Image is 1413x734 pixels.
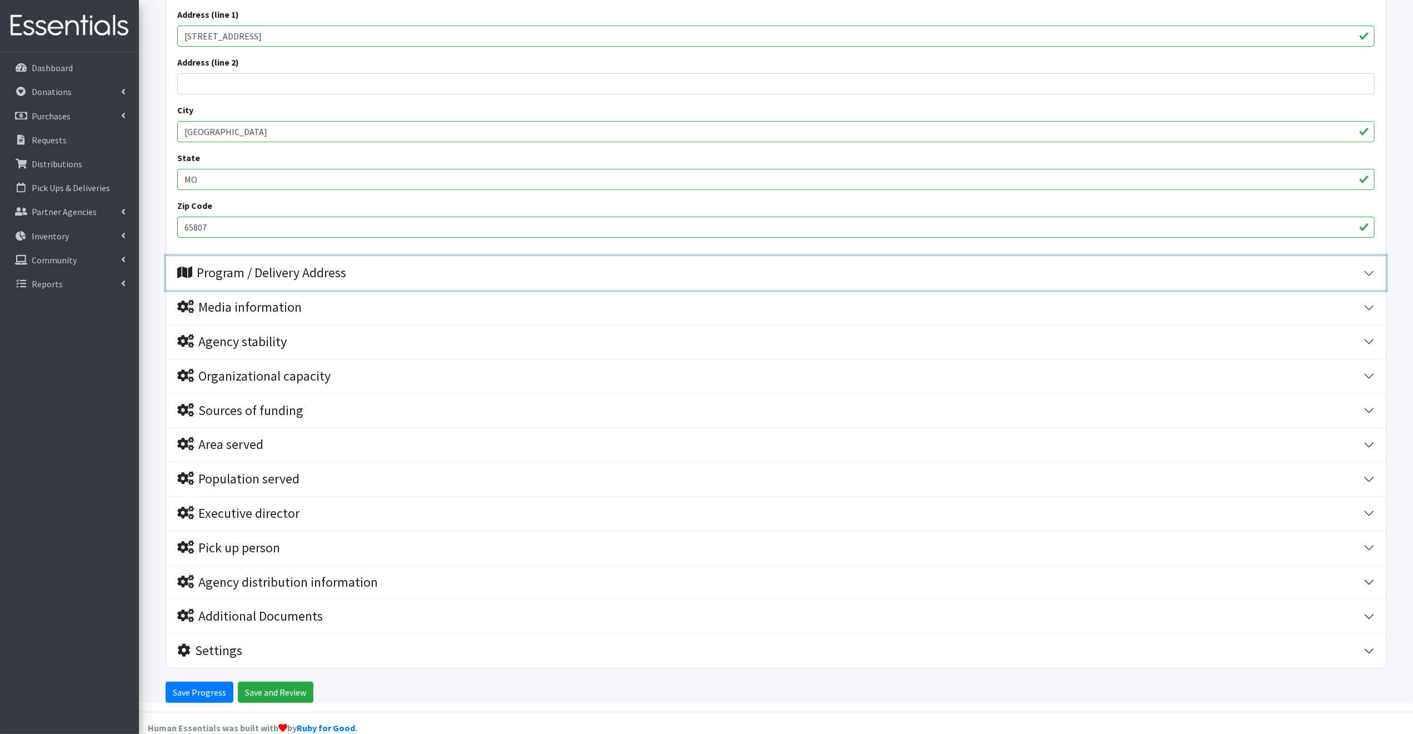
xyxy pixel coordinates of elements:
[166,428,1386,462] button: Area served
[4,225,134,247] a: Inventory
[4,57,134,79] a: Dashboard
[177,103,193,117] label: City
[177,575,378,591] div: Agency distribution information
[177,643,242,659] div: Settings
[177,199,212,212] label: Zip Code
[177,299,302,316] div: Media information
[4,201,134,223] a: Partner Agencies
[177,506,299,522] div: Executive director
[166,394,1386,428] button: Sources of funding
[32,231,69,242] p: Inventory
[177,8,239,21] label: Address (line 1)
[177,437,263,453] div: Area served
[166,497,1386,531] button: Executive director
[166,291,1386,324] button: Media information
[4,129,134,151] a: Requests
[166,256,1386,290] button: Program / Delivery Address
[32,62,73,73] p: Dashboard
[32,182,110,193] p: Pick Ups & Deliveries
[177,334,287,350] div: Agency stability
[32,254,77,266] p: Community
[238,682,313,703] input: Save and Review
[4,105,134,127] a: Purchases
[166,566,1386,600] button: Agency distribution information
[177,608,323,625] div: Additional Documents
[166,682,233,703] input: Save Progress
[4,177,134,199] a: Pick Ups & Deliveries
[32,134,67,146] p: Requests
[32,278,63,289] p: Reports
[148,722,357,733] strong: Human Essentials was built with by .
[166,634,1386,668] button: Settings
[32,86,72,97] p: Donations
[177,368,331,385] div: Organizational capacity
[32,158,82,169] p: Distributions
[177,265,346,281] div: Program / Delivery Address
[4,273,134,295] a: Reports
[177,540,280,556] div: Pick up person
[166,600,1386,633] button: Additional Documents
[177,471,299,487] div: Population served
[166,462,1386,496] button: Population served
[4,7,134,44] img: HumanEssentials
[32,111,71,122] p: Purchases
[177,403,303,419] div: Sources of funding
[166,359,1386,393] button: Organizational capacity
[297,722,355,733] a: Ruby for Good
[32,206,97,217] p: Partner Agencies
[177,56,239,69] label: Address (line 2)
[166,325,1386,359] button: Agency stability
[4,153,134,175] a: Distributions
[166,531,1386,565] button: Pick up person
[177,151,200,164] label: State
[4,81,134,103] a: Donations
[4,249,134,271] a: Community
